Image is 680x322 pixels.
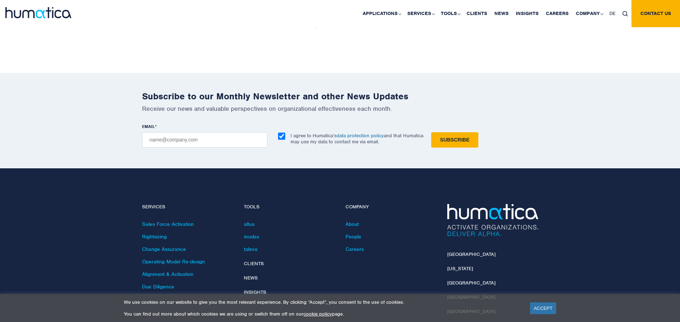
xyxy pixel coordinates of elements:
[124,299,521,305] p: We use cookies on our website to give you the most relevant experience. By clicking “Accept”, you...
[530,302,556,314] a: ACCEPT
[142,258,205,265] a: Operating Model Re-design
[244,233,259,240] a: modas
[278,133,285,140] input: I agree to Humatica’sdata protection policyand that Humatica may use my data to contact me via em...
[303,311,332,317] a: cookie policy
[124,311,521,317] p: You can find out more about which cookies we are using or switch them off on our page.
[346,204,437,210] h4: Company
[623,11,628,16] img: search_icon
[142,271,193,277] a: Alignment & Activation
[337,133,384,139] a: data protection policy
[447,251,495,257] a: [GEOGRAPHIC_DATA]
[244,261,264,267] a: Clients
[142,283,174,290] a: Due Diligence
[244,275,258,281] a: News
[346,233,361,240] a: People
[142,105,538,113] p: Receive our news and valuable perspectives on organizational effectiveness each month.
[244,221,255,227] a: altus
[142,124,155,129] span: EMAIL
[142,91,538,102] h2: Subscribe to our Monthly Newsletter and other News Updates
[346,221,359,227] a: About
[142,221,194,227] a: Sales Force Activation
[142,204,233,210] h4: Services
[447,266,473,272] a: [US_STATE]
[431,132,478,148] input: Subscribe
[447,204,538,236] img: Humatica
[5,7,71,18] img: logo
[244,246,257,252] a: taleva
[244,204,335,210] h4: Tools
[142,233,167,240] a: Rightsizing
[346,246,364,252] a: Careers
[609,10,615,16] span: DE
[142,132,267,148] input: name@company.com
[291,133,423,145] p: I agree to Humatica’s and that Humatica may use my data to contact me via email.
[142,246,186,252] a: Change Assurance
[244,289,266,295] a: Insights
[447,280,495,286] a: [GEOGRAPHIC_DATA]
